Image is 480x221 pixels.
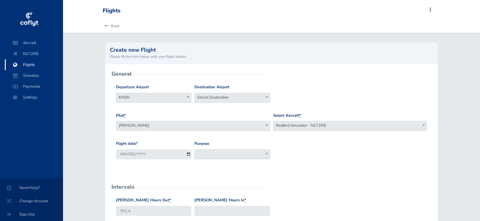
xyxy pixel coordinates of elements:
span: Select Destination [194,93,270,103]
span: Redbird Simulator - N172RB [273,121,427,131]
abbr: required [136,141,138,146]
a: Back [103,19,119,33]
span: Settings [11,92,57,103]
h2: Intervals [111,184,134,190]
span: Paul Karr [116,121,270,130]
span: Sign Out [7,209,56,220]
small: Please fill the form below with your flight details [110,54,433,59]
span: Schedule [11,70,57,81]
h2: General [111,71,132,76]
span: Change Account [7,196,56,206]
span: Payments [11,81,57,92]
label: Pilot [116,112,126,119]
span: N172RB [11,48,57,59]
label: Departure Airport [116,84,149,90]
label: Destination Airport [194,84,230,90]
span: KMSN [116,93,191,103]
label: [PERSON_NAME] Hours In [194,197,246,203]
span: Select Destination [195,93,270,102]
span: Flights [11,59,57,70]
h2: Create new Flight [110,47,433,53]
span: Aircraft [11,37,57,48]
img: coflyt logo [19,11,39,29]
abbr: required [169,197,171,203]
abbr: required [244,197,246,203]
label: Purpose [194,141,209,147]
span: Paul Karr [116,121,270,131]
span: Redbird Simulator - N172RB [273,121,427,130]
label: Flight date [116,141,138,147]
label: Select Aircraft [273,112,301,119]
abbr: required [124,113,126,118]
label: [PERSON_NAME] Hours Out [116,197,171,203]
span: Need Help? [7,182,56,193]
span: KMSN [116,93,191,102]
abbr: required [300,113,301,118]
div: Flights [103,8,121,14]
